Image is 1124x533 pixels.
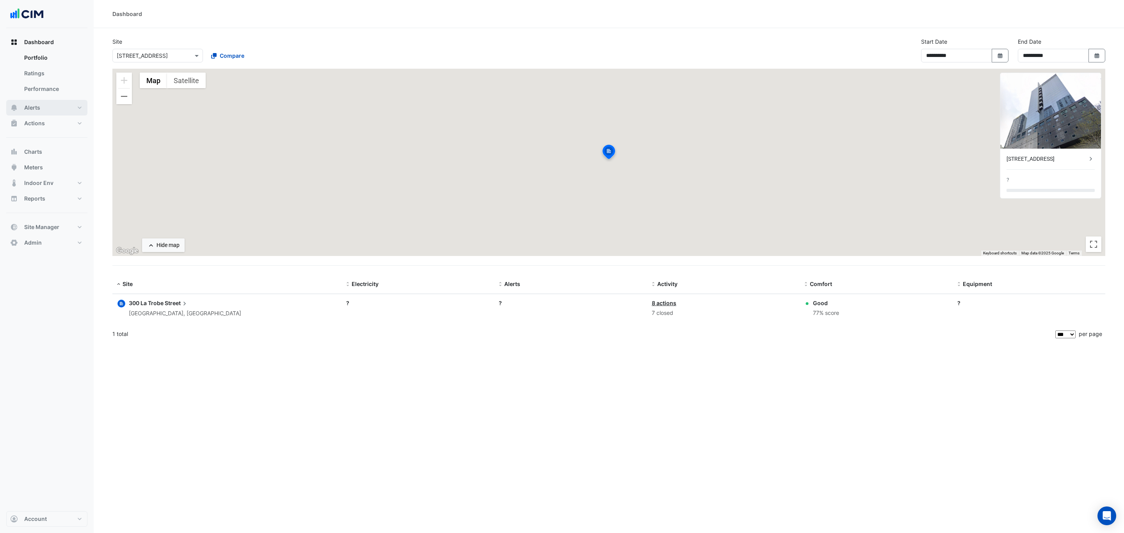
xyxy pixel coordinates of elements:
[24,104,40,112] span: Alerts
[10,38,18,46] app-icon: Dashboard
[1069,251,1080,255] a: Terms (opens in new tab)
[206,49,249,62] button: Compare
[504,281,520,287] span: Alerts
[114,246,140,256] img: Google
[352,281,379,287] span: Electricity
[6,115,87,131] button: Actions
[6,235,87,251] button: Admin
[921,37,947,46] label: Start Date
[10,104,18,112] app-icon: Alerts
[810,281,832,287] span: Comfort
[813,309,839,318] div: 77% score
[6,511,87,527] button: Account
[24,38,54,46] span: Dashboard
[112,37,122,46] label: Site
[1021,251,1064,255] span: Map data ©2025 Google
[1018,37,1041,46] label: End Date
[957,299,1101,307] div: ?
[129,300,164,306] span: 300 La Trobe
[1007,155,1087,163] div: [STREET_ADDRESS]
[652,300,676,306] a: 8 actions
[116,89,132,104] button: Zoom out
[24,119,45,127] span: Actions
[600,144,617,162] img: site-pin-selected.svg
[499,299,642,307] div: ?
[116,73,132,88] button: Zoom in
[1097,506,1116,525] div: Open Intercom Messenger
[6,34,87,50] button: Dashboard
[963,281,992,287] span: Equipment
[10,119,18,127] app-icon: Actions
[167,73,206,88] button: Show satellite imagery
[6,50,87,100] div: Dashboard
[6,100,87,115] button: Alerts
[140,73,167,88] button: Show street map
[24,195,45,203] span: Reports
[129,309,241,318] div: [GEOGRAPHIC_DATA], [GEOGRAPHIC_DATA]
[10,179,18,187] app-icon: Indoor Env
[6,144,87,160] button: Charts
[346,299,489,307] div: ?
[142,238,185,252] button: Hide map
[1086,236,1101,252] button: Toggle fullscreen view
[10,163,18,171] app-icon: Meters
[652,309,795,318] div: 7 closed
[6,191,87,206] button: Reports
[18,50,87,66] a: Portfolio
[24,148,42,156] span: Charts
[10,195,18,203] app-icon: Reports
[123,281,133,287] span: Site
[220,52,244,60] span: Compare
[24,223,59,231] span: Site Manager
[1007,176,1009,184] div: ?
[112,10,142,18] div: Dashboard
[10,223,18,231] app-icon: Site Manager
[6,219,87,235] button: Site Manager
[10,148,18,156] app-icon: Charts
[813,299,839,307] div: Good
[24,515,47,523] span: Account
[112,324,1054,344] div: 1 total
[997,52,1004,59] fa-icon: Select Date
[165,299,189,307] span: Street
[6,175,87,191] button: Indoor Env
[6,160,87,175] button: Meters
[983,251,1017,256] button: Keyboard shortcuts
[18,81,87,97] a: Performance
[657,281,678,287] span: Activity
[1094,52,1101,59] fa-icon: Select Date
[114,246,140,256] a: Open this area in Google Maps (opens a new window)
[9,6,44,22] img: Company Logo
[157,241,180,249] div: Hide map
[24,163,43,171] span: Meters
[10,239,18,247] app-icon: Admin
[24,239,42,247] span: Admin
[18,66,87,81] a: Ratings
[1079,330,1102,337] span: per page
[24,179,53,187] span: Indoor Env
[1000,73,1101,149] img: 300 La Trobe Street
